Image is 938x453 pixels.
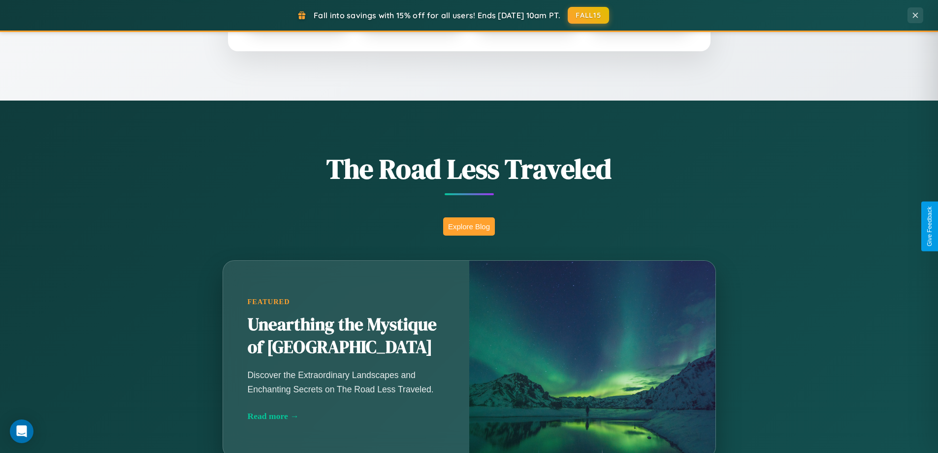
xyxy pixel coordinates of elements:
h1: The Road Less Traveled [174,150,765,188]
div: Featured [248,298,445,306]
h2: Unearthing the Mystique of [GEOGRAPHIC_DATA] [248,314,445,359]
div: Give Feedback [926,207,933,246]
button: Explore Blog [443,217,495,236]
p: Discover the Extraordinary Landscapes and Enchanting Secrets on The Road Less Traveled. [248,368,445,396]
button: FALL15 [568,7,609,24]
span: Fall into savings with 15% off for all users! Ends [DATE] 10am PT. [314,10,560,20]
div: Read more → [248,411,445,421]
div: Open Intercom Messenger [10,419,33,443]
